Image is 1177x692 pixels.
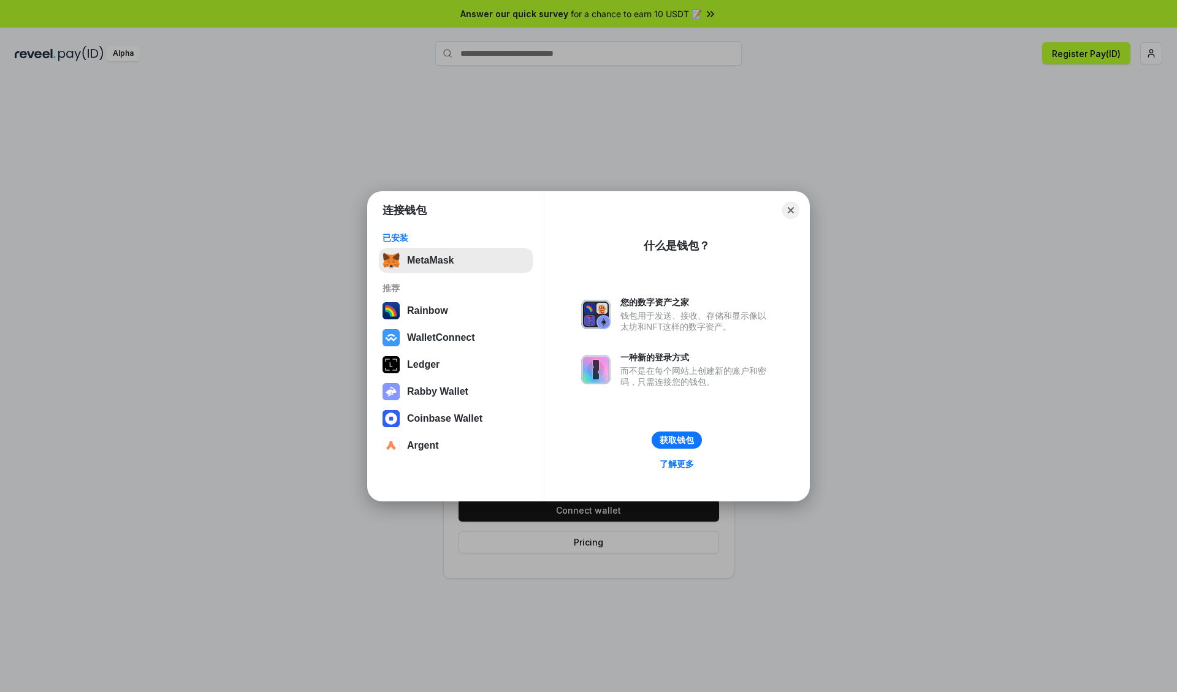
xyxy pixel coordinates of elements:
[652,456,701,472] a: 了解更多
[620,310,772,332] div: 钱包用于发送、接收、存储和显示像以太坊和NFT这样的数字资产。
[379,406,533,431] button: Coinbase Wallet
[383,329,400,346] img: svg+xml,%3Csvg%20width%3D%2228%22%20height%3D%2228%22%20viewBox%3D%220%200%2028%2028%22%20fill%3D...
[407,413,482,424] div: Coinbase Wallet
[383,252,400,269] img: svg+xml,%3Csvg%20fill%3D%22none%22%20height%3D%2233%22%20viewBox%3D%220%200%2035%2033%22%20width%...
[379,298,533,323] button: Rainbow
[383,356,400,373] img: svg+xml,%3Csvg%20xmlns%3D%22http%3A%2F%2Fwww.w3.org%2F2000%2Fsvg%22%20width%3D%2228%22%20height%3...
[383,302,400,319] img: svg+xml,%3Csvg%20width%3D%22120%22%20height%3D%22120%22%20viewBox%3D%220%200%20120%20120%22%20fil...
[782,202,799,219] button: Close
[407,359,440,370] div: Ledger
[581,355,611,384] img: svg+xml,%3Csvg%20xmlns%3D%22http%3A%2F%2Fwww.w3.org%2F2000%2Fsvg%22%20fill%3D%22none%22%20viewBox...
[581,300,611,329] img: svg+xml,%3Csvg%20xmlns%3D%22http%3A%2F%2Fwww.w3.org%2F2000%2Fsvg%22%20fill%3D%22none%22%20viewBox...
[644,238,710,253] div: 什么是钱包？
[660,458,694,470] div: 了解更多
[407,255,454,266] div: MetaMask
[407,440,439,451] div: Argent
[379,325,533,350] button: WalletConnect
[379,248,533,273] button: MetaMask
[652,432,702,449] button: 获取钱包
[379,352,533,377] button: Ledger
[383,383,400,400] img: svg+xml,%3Csvg%20xmlns%3D%22http%3A%2F%2Fwww.w3.org%2F2000%2Fsvg%22%20fill%3D%22none%22%20viewBox...
[620,365,772,387] div: 而不是在每个网站上创建新的账户和密码，只需连接您的钱包。
[379,433,533,458] button: Argent
[620,352,772,363] div: 一种新的登录方式
[383,203,427,218] h1: 连接钱包
[660,435,694,446] div: 获取钱包
[383,437,400,454] img: svg+xml,%3Csvg%20width%3D%2228%22%20height%3D%2228%22%20viewBox%3D%220%200%2028%2028%22%20fill%3D...
[383,283,529,294] div: 推荐
[407,305,448,316] div: Rainbow
[407,332,475,343] div: WalletConnect
[620,297,772,308] div: 您的数字资产之家
[383,410,400,427] img: svg+xml,%3Csvg%20width%3D%2228%22%20height%3D%2228%22%20viewBox%3D%220%200%2028%2028%22%20fill%3D...
[383,232,529,243] div: 已安装
[379,379,533,404] button: Rabby Wallet
[407,386,468,397] div: Rabby Wallet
